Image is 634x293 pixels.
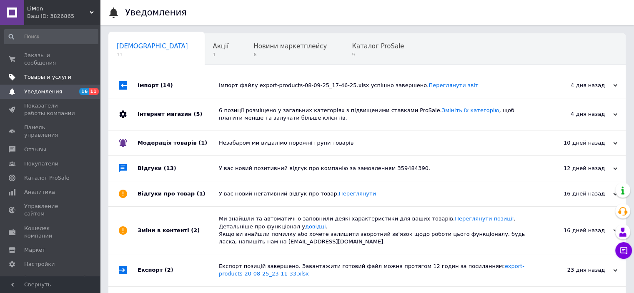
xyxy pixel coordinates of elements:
[138,181,219,206] div: Відгуки про товар
[219,263,534,278] div: Експорт позицій завершено. Завантажити готовий файл можна протягом 12 годин за посиланням:
[534,165,617,172] div: 12 дней назад
[24,225,77,240] span: Кошелек компании
[253,52,327,58] span: 6
[24,146,46,153] span: Отзывы
[4,29,98,44] input: Поиск
[534,227,617,234] div: 16 дней назад
[24,174,69,182] span: Каталог ProSale
[429,82,478,88] a: Переглянути звіт
[24,160,58,168] span: Покупатели
[160,82,173,88] span: (14)
[24,203,77,218] span: Управление сайтом
[138,254,219,286] div: Експорт
[138,156,219,181] div: Відгуки
[213,52,229,58] span: 1
[442,107,499,113] a: Змініть їх категорію
[164,165,176,171] span: (13)
[305,223,326,230] a: довідці
[138,98,219,130] div: Інтернет магазин
[24,52,77,67] span: Заказы и сообщения
[339,190,376,197] a: Переглянути
[198,140,207,146] span: (1)
[24,260,55,268] span: Настройки
[24,102,77,117] span: Показатели работы компании
[24,124,77,139] span: Панель управления
[253,43,327,50] span: Новини маркетплейсу
[219,107,534,122] div: 6 позиції розміщено у загальних категоріях з підвищеними ставками ProSale. , щоб платити менше та...
[213,43,229,50] span: Акції
[24,246,45,254] span: Маркет
[79,88,89,95] span: 16
[219,165,534,172] div: У вас новий позитивний відгук про компанію за замовленням 359484390.
[455,215,514,222] a: Переглянути позиції
[191,227,200,233] span: (2)
[165,267,173,273] span: (2)
[219,263,524,277] a: export-products-20-08-25_23-11-33.xlsx
[352,43,404,50] span: Каталог ProSale
[117,52,188,58] span: 11
[197,190,205,197] span: (1)
[193,111,202,117] span: (5)
[138,73,219,98] div: Імпорт
[615,242,632,259] button: Чат с покупателем
[219,139,534,147] div: Незабаром ми видалімо порожні групи товарів
[24,188,55,196] span: Аналитика
[219,190,534,198] div: У вас новий негативний відгук про товар.
[89,88,98,95] span: 11
[534,266,617,274] div: 23 дня назад
[24,73,71,81] span: Товары и услуги
[352,52,404,58] span: 9
[534,190,617,198] div: 16 дней назад
[534,139,617,147] div: 10 дней назад
[27,5,90,13] span: LiMon
[138,130,219,155] div: Модерація товарів
[534,82,617,89] div: 4 дня назад
[534,110,617,118] div: 4 дня назад
[125,8,187,18] h1: Уведомления
[27,13,100,20] div: Ваш ID: 3826865
[219,215,534,245] div: Ми знайшли та автоматично заповнили деякі характеристики для ваших товарів. . Детальніше про функ...
[24,88,62,95] span: Уведомления
[117,43,188,50] span: [DEMOGRAPHIC_DATA]
[219,82,534,89] div: Імпорт файлу export-products-08-09-25_17-46-25.xlsx успішно завершено.
[138,207,219,254] div: Зміни в контенті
